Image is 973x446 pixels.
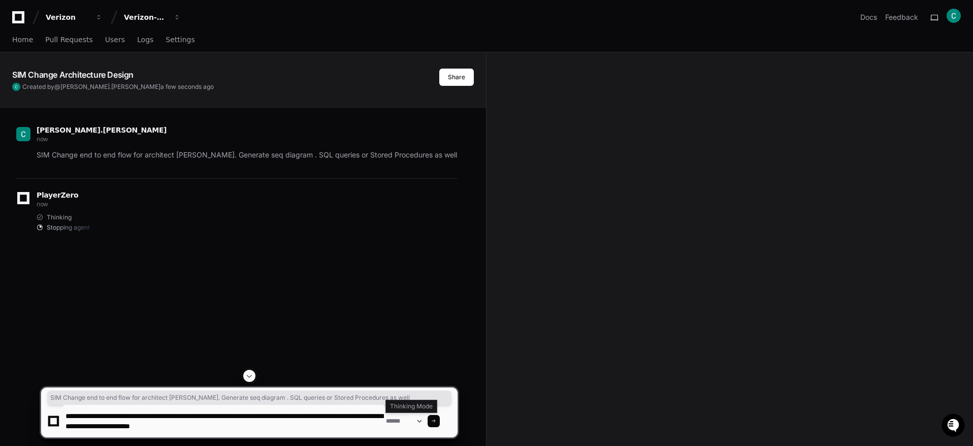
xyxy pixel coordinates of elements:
button: Start new chat [173,79,185,91]
img: 1736555170064-99ba0984-63c1-480f-8ee9-699278ef63ed [10,76,28,94]
div: Start new chat [35,76,167,86]
a: Settings [166,28,194,52]
div: Thinking Mode [385,400,437,413]
span: Pylon [101,107,123,114]
a: Powered byPylon [72,106,123,114]
button: Verizon-Clarify-Order-Management [120,8,185,26]
button: Feedback [885,12,918,22]
div: Verizon-Clarify-Order-Management [124,12,168,22]
app-text-character-animate: SIM Change Architecture Design [12,70,134,80]
span: Users [105,37,125,43]
span: PlayerZero [37,192,78,198]
p: SIM Change end to end flow for architect [PERSON_NAME]. Generate seq diagram . SQL queries or Sto... [37,149,458,161]
button: Verizon [42,8,107,26]
span: Settings [166,37,194,43]
span: [PERSON_NAME].[PERSON_NAME] [37,126,167,134]
span: Logs [137,37,153,43]
div: We're available if you need us! [35,86,128,94]
div: Welcome [10,41,185,57]
span: now [37,135,48,143]
img: PlayerZero [10,10,30,30]
span: Created by [22,83,214,91]
button: Share [439,69,474,86]
img: ACg8ocLppwQnxw-l5OtmKI-iEP35Q_s6KGgNRE1-Sh_Zn0Ge2or2sg=s96-c [16,127,30,141]
span: Pull Requests [45,37,92,43]
a: Logs [137,28,153,52]
a: Docs [860,12,877,22]
span: SIM Change end to end flow for architect [PERSON_NAME]. Generate seq diagram . SQL queries or Sto... [50,394,448,402]
span: now [37,200,48,208]
span: @ [54,83,60,90]
span: Stopping agent [47,224,90,232]
a: Pull Requests [45,28,92,52]
a: Users [105,28,125,52]
span: Thinking [47,213,72,221]
div: Verizon [46,12,89,22]
a: Home [12,28,33,52]
img: ACg8ocLppwQnxw-l5OtmKI-iEP35Q_s6KGgNRE1-Sh_Zn0Ge2or2sg=s96-c [947,9,961,23]
span: a few seconds ago [160,83,214,90]
span: [PERSON_NAME].[PERSON_NAME] [60,83,160,90]
span: Home [12,37,33,43]
iframe: Open customer support [940,412,968,440]
img: ACg8ocLppwQnxw-l5OtmKI-iEP35Q_s6KGgNRE1-Sh_Zn0Ge2or2sg=s96-c [12,83,20,91]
